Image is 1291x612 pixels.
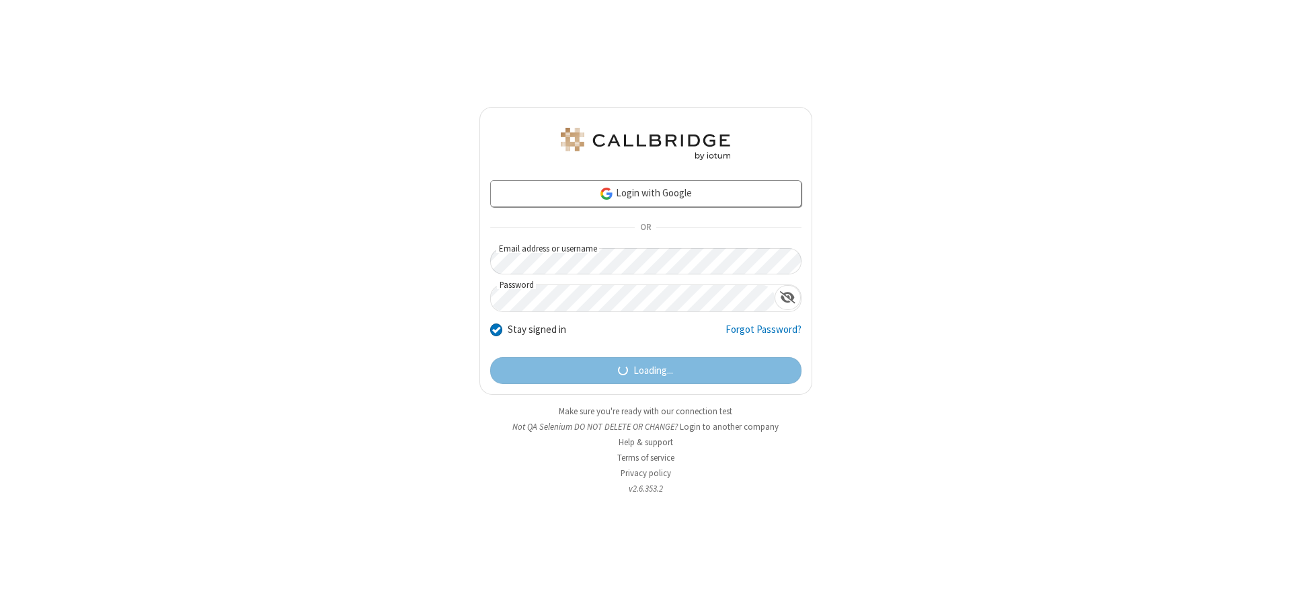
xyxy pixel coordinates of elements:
a: Terms of service [617,452,674,463]
a: Forgot Password? [726,322,801,348]
input: Email address or username [490,248,801,274]
a: Privacy policy [621,467,671,479]
li: v2.6.353.2 [479,482,812,495]
a: Login with Google [490,180,801,207]
li: Not QA Selenium DO NOT DELETE OR CHANGE? [479,420,812,433]
button: Login to another company [680,420,779,433]
a: Help & support [619,436,673,448]
span: Loading... [633,363,673,379]
button: Loading... [490,357,801,384]
img: QA Selenium DO NOT DELETE OR CHANGE [558,128,733,160]
label: Stay signed in [508,322,566,338]
a: Make sure you're ready with our connection test [559,406,732,417]
div: Show password [775,285,801,310]
span: OR [635,219,656,237]
input: Password [491,285,775,311]
img: google-icon.png [599,186,614,201]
